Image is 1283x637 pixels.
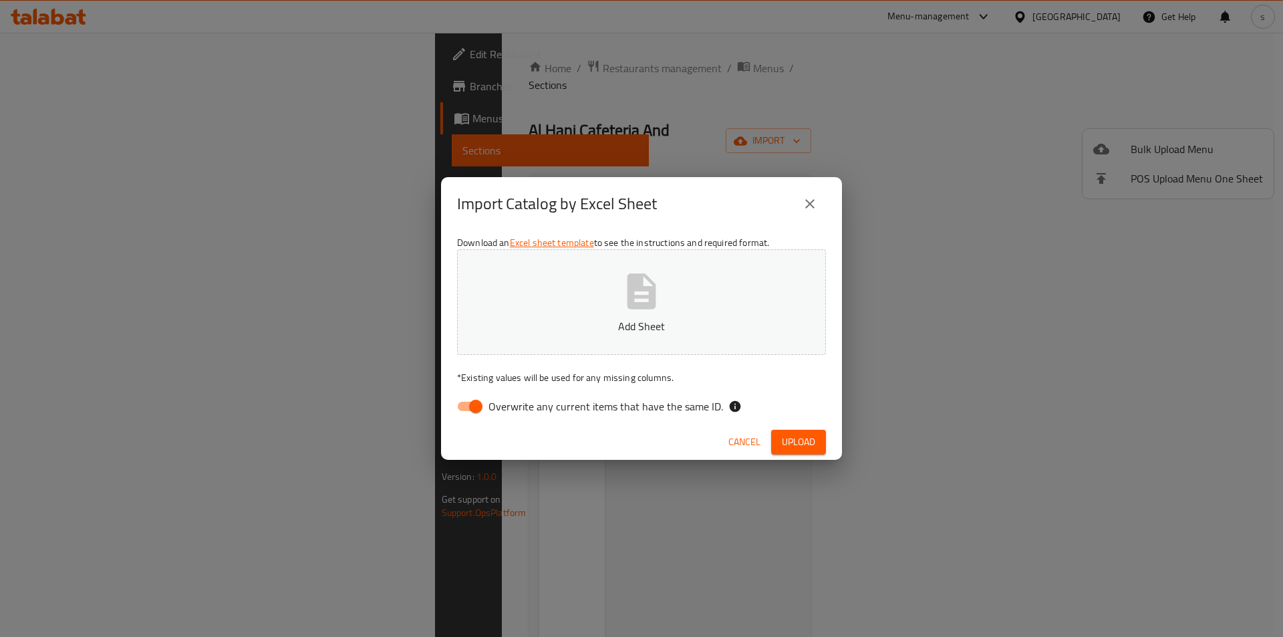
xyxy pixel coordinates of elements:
[794,188,826,220] button: close
[510,234,594,251] a: Excel sheet template
[723,430,766,455] button: Cancel
[782,434,815,451] span: Upload
[488,398,723,414] span: Overwrite any current items that have the same ID.
[478,318,805,334] p: Add Sheet
[771,430,826,455] button: Upload
[457,371,826,384] p: Existing values will be used for any missing columns.
[457,193,657,215] h2: Import Catalog by Excel Sheet
[457,249,826,355] button: Add Sheet
[728,400,742,413] svg: If the overwrite option isn't selected, then the items that match an existing ID will be ignored ...
[728,434,760,451] span: Cancel
[441,231,842,424] div: Download an to see the instructions and required format.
